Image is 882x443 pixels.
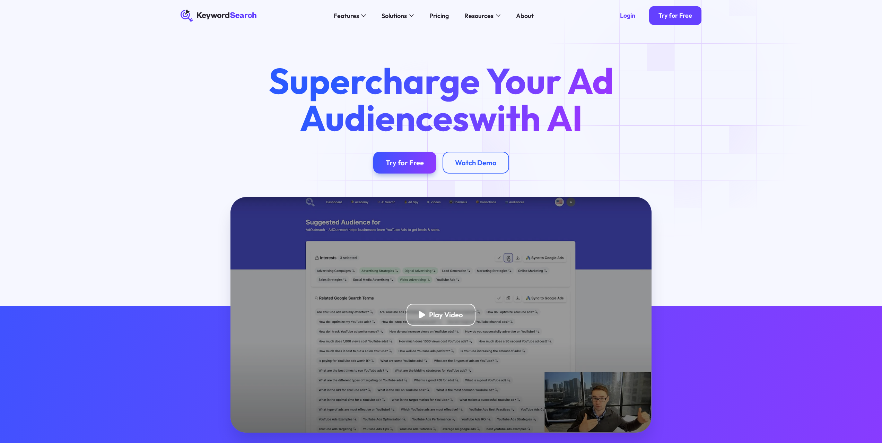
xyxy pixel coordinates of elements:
div: Resources [464,11,494,20]
a: Pricing [425,9,454,22]
div: Try for Free [386,158,424,167]
h1: Supercharge Your Ad Audiences [254,62,628,136]
div: Solutions [382,11,407,20]
div: Login [620,12,635,20]
a: About [512,9,539,22]
a: Try for Free [373,152,436,174]
div: Features [334,11,359,20]
a: open lightbox [230,197,652,433]
div: Try for Free [658,12,692,20]
span: with AI [469,95,583,140]
div: About [516,11,534,20]
div: Pricing [429,11,449,20]
div: Watch Demo [455,158,497,167]
a: Login [611,6,645,25]
a: Try for Free [649,6,701,25]
div: Play Video [429,310,463,319]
